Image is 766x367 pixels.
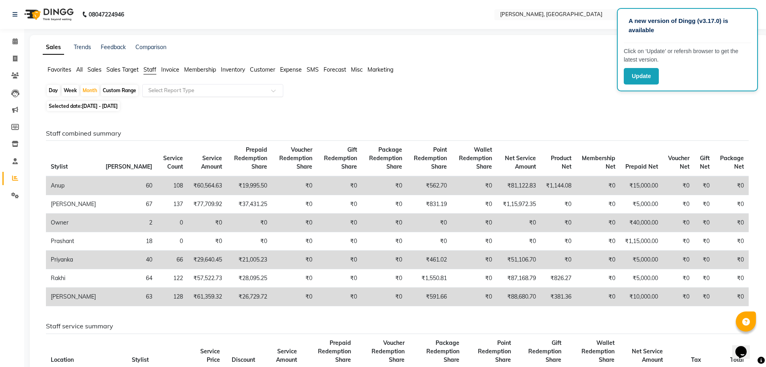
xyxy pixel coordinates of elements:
span: Net Service Amount [632,348,663,363]
span: Gift Redemption Share [528,339,561,363]
div: Day [47,85,60,96]
td: Owner [46,214,101,232]
td: ₹0 [541,195,576,214]
td: ₹87,168.79 [497,269,541,288]
img: logo [21,3,76,26]
td: ₹591.66 [407,288,452,306]
td: ₹0 [663,269,695,288]
td: ₹0 [663,251,695,269]
td: ₹0 [227,232,272,251]
span: Total [730,356,744,363]
a: Sales [43,40,64,55]
td: ₹0 [694,195,714,214]
td: ₹0 [452,195,497,214]
td: 122 [157,269,188,288]
td: ₹0 [452,214,497,232]
td: ₹0 [317,176,361,195]
td: ₹61,359.32 [188,288,227,306]
td: 67 [101,195,157,214]
td: 2 [101,214,157,232]
td: ₹0 [362,269,407,288]
span: Prepaid Net [625,163,658,170]
td: ₹0 [663,176,695,195]
a: Trends [74,43,91,51]
td: ₹77,709.92 [188,195,227,214]
td: ₹0 [452,232,497,251]
td: Anup [46,176,101,195]
span: Prepaid Redemption Share [234,146,267,170]
span: Location [51,356,74,363]
td: ₹0 [576,195,620,214]
td: ₹0 [694,288,714,306]
td: ₹0 [452,176,497,195]
td: ₹381.36 [541,288,576,306]
td: Priyanka [46,251,101,269]
span: Stylist [51,163,68,170]
td: 108 [157,176,188,195]
td: ₹0 [317,195,361,214]
td: ₹461.02 [407,251,452,269]
span: Sales Target [106,66,139,73]
td: ₹0 [272,195,317,214]
td: ₹0 [576,232,620,251]
td: ₹0 [227,214,272,232]
span: Service Count [163,155,183,170]
td: ₹1,144.08 [541,176,576,195]
td: ₹0 [452,269,497,288]
td: ₹0 [694,214,714,232]
td: ₹0 [694,251,714,269]
td: [PERSON_NAME] [46,288,101,306]
td: ₹0 [362,288,407,306]
td: ₹10,000.00 [620,288,663,306]
td: ₹5,000.00 [620,269,663,288]
td: ₹0 [714,269,749,288]
td: ₹37,431.25 [227,195,272,214]
a: Comparison [135,43,166,51]
td: ₹0 [317,214,361,232]
td: ₹0 [576,251,620,269]
td: ₹0 [663,214,695,232]
td: ₹0 [541,251,576,269]
span: [PERSON_NAME] [106,163,152,170]
span: Service Price [200,348,220,363]
td: ₹831.19 [407,195,452,214]
span: Service Amount [276,348,297,363]
span: [DATE] - [DATE] [82,103,118,109]
h6: Staff service summary [46,322,749,330]
td: ₹826.27 [541,269,576,288]
td: ₹0 [714,176,749,195]
span: Service Amount [201,155,222,170]
td: ₹0 [188,232,227,251]
td: ₹0 [663,232,695,251]
td: ₹0 [541,232,576,251]
div: Week [62,85,79,96]
td: ₹40,000.00 [620,214,663,232]
td: ₹28,095.25 [227,269,272,288]
span: Inventory [221,66,245,73]
td: ₹5,000.00 [620,251,663,269]
td: ₹51,106.70 [497,251,541,269]
td: ₹1,550.81 [407,269,452,288]
td: ₹0 [317,269,361,288]
td: ₹0 [317,251,361,269]
span: Selected date: [47,101,120,111]
td: 0 [157,214,188,232]
span: All [76,66,83,73]
td: ₹0 [576,269,620,288]
td: ₹0 [663,195,695,214]
td: ₹0 [576,214,620,232]
div: Custom Range [101,85,138,96]
span: Forecast [324,66,346,73]
td: Rakhi [46,269,101,288]
td: [PERSON_NAME] [46,195,101,214]
td: 64 [101,269,157,288]
td: ₹0 [714,251,749,269]
td: ₹0 [407,214,452,232]
td: ₹562.70 [407,176,452,195]
td: ₹15,000.00 [620,176,663,195]
td: ₹0 [407,232,452,251]
td: 137 [157,195,188,214]
span: SMS [307,66,319,73]
span: Sales [87,66,102,73]
td: ₹0 [362,251,407,269]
